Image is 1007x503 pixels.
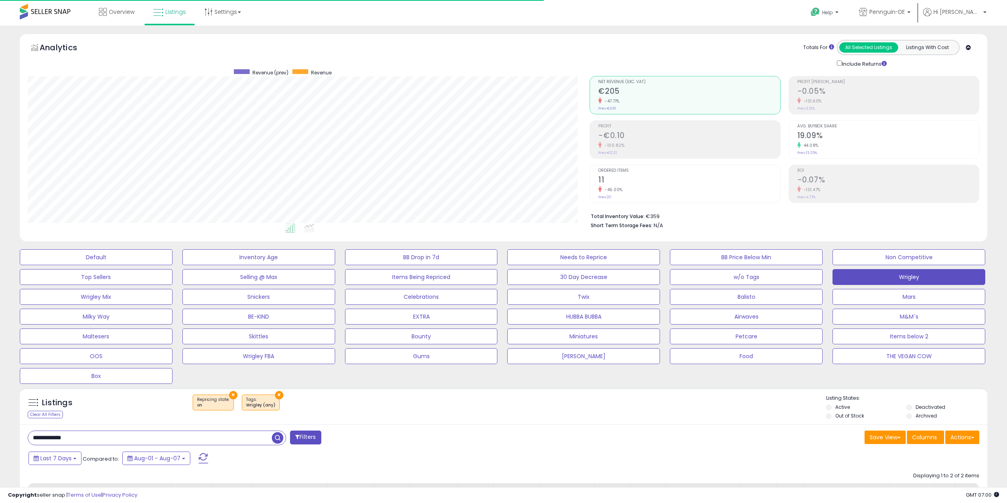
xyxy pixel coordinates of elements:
small: -101.60% [801,98,822,104]
span: ROI [797,169,979,173]
button: BB Price Below Min [670,249,823,265]
button: Columns [907,431,944,444]
span: Profit [PERSON_NAME] [797,80,979,84]
small: Prev: 4.77% [797,195,815,199]
button: Default [20,249,173,265]
li: €359 [591,211,973,220]
button: All Selected Listings [839,42,898,53]
button: × [229,391,237,399]
button: Milky Way [20,309,173,325]
span: Repricing state : [197,397,229,408]
button: × [275,391,283,399]
button: Wrigley Mix [20,289,173,305]
button: Selling @ Max [182,269,335,285]
span: Profit [598,124,780,129]
div: Listed Price [255,486,324,495]
div: Comp. Price Threshold [413,486,454,503]
span: Hi [PERSON_NAME] [933,8,981,16]
button: Last 7 Days [28,452,82,465]
span: Last 7 Days [40,454,72,462]
button: [PERSON_NAME] [507,348,660,364]
small: -45.00% [602,187,623,193]
small: Prev: 13.25% [797,150,817,155]
span: Help [822,9,833,16]
span: N/A [654,222,663,229]
span: Avg. Buybox Share [797,124,979,129]
h5: Analytics [40,42,93,55]
div: Total Rev. [744,486,773,503]
button: Skittles [182,328,335,344]
button: THE VEGAN COW [833,348,985,364]
h2: -€0.10 [598,131,780,142]
span: Tags : [246,397,275,408]
div: Current Buybox Price [330,486,371,503]
a: Help [804,1,846,26]
button: EXTRA [345,309,498,325]
button: Food [670,348,823,364]
div: Profit [PERSON_NAME] [808,486,855,503]
button: Items Being Repriced [345,269,498,285]
button: Airwaves [670,309,823,325]
button: Items below 2 [833,328,985,344]
h2: -0.07% [797,175,979,186]
label: Out of Stock [835,412,864,419]
button: M&M´s [833,309,985,325]
span: Revenue [311,69,332,76]
h2: €205 [598,87,780,97]
button: BB Drop in 7d [345,249,498,265]
button: Save View [865,431,906,444]
button: Balisto [670,289,823,305]
button: Needs to Reprice [507,249,660,265]
button: BE-KIND [182,309,335,325]
button: Wrigley [833,269,985,285]
a: Privacy Policy [102,491,137,499]
button: Box [20,368,173,384]
i: Get Help [810,7,820,17]
span: Ordered Items [598,169,780,173]
label: Active [835,404,850,410]
button: Inventory Age [182,249,335,265]
span: Pennguin-DE [869,8,905,16]
button: Maltesers [20,328,173,344]
div: on [197,402,229,408]
strong: Copyright [8,491,37,499]
button: Snickers [182,289,335,305]
button: w/o Tags [670,269,823,285]
small: 44.08% [801,142,819,148]
div: Clear All Filters [28,411,63,418]
small: -100.82% [602,142,624,148]
button: Petcare [670,328,823,344]
small: -47.71% [602,98,620,104]
small: Prev: €12.21 [598,150,617,155]
h2: 11 [598,175,780,186]
div: Min Price [497,486,537,495]
a: Hi [PERSON_NAME] [923,8,986,26]
div: Num of Comp. [378,486,407,503]
button: Listings With Cost [898,42,957,53]
span: Overview [109,8,135,16]
div: BB Share 24h. [461,486,490,503]
div: Markup on Cost [669,486,738,495]
span: Compared to: [83,455,119,463]
a: Terms of Use [68,491,101,499]
small: Prev: 3.12% [797,106,815,111]
div: seller snap | | [8,492,137,499]
span: 2025-08-15 07:00 GMT [966,491,999,499]
button: Non Competitive [833,249,985,265]
span: Aug-01 - Aug-07 [134,454,180,462]
label: Archived [916,412,937,419]
button: Twix [507,289,660,305]
button: Bounty [345,328,498,344]
button: Wrigley FBA [182,348,335,364]
div: Totals For [803,44,834,51]
button: Filters [290,431,321,444]
label: Deactivated [916,404,945,410]
div: Displaying 1 to 2 of 2 items [913,472,979,480]
div: Wrigley (any) [246,402,275,408]
div: Title [49,486,172,495]
button: Celebrations [345,289,498,305]
button: HUBBA BUBBA [507,309,660,325]
button: Actions [945,431,979,444]
b: Short Term Storage Fees: [591,222,652,229]
span: Net Revenue (Exc. VAT) [598,80,780,84]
